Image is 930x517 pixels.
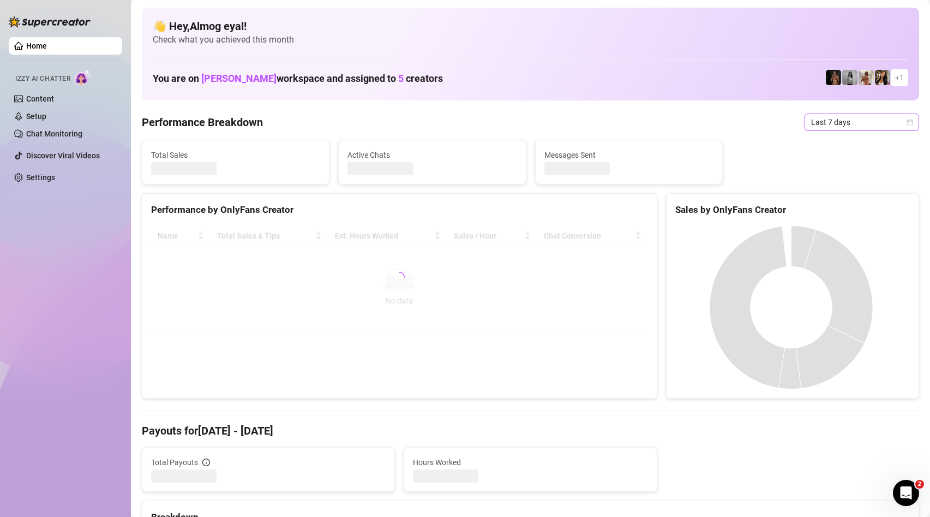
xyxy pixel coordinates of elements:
[859,70,874,85] img: Green
[153,73,443,85] h1: You are on workspace and assigned to creators
[153,19,908,34] h4: 👋 Hey, Almog eyal !
[26,94,54,103] a: Content
[398,73,404,84] span: 5
[75,69,92,85] img: AI Chatter
[811,114,913,130] span: Last 7 days
[15,74,70,84] span: Izzy AI Chatter
[142,115,263,130] h4: Performance Breakdown
[26,41,47,50] a: Home
[907,119,913,126] span: calendar
[151,456,198,468] span: Total Payouts
[151,203,648,217] div: Performance by OnlyFans Creator
[842,70,857,85] img: A
[915,480,924,489] span: 2
[153,34,908,46] span: Check what you achieved this month
[26,112,46,121] a: Setup
[347,149,517,161] span: Active Chats
[201,73,277,84] span: [PERSON_NAME]
[544,149,713,161] span: Messages Sent
[202,459,210,466] span: info-circle
[413,456,647,468] span: Hours Worked
[142,423,919,438] h4: Payouts for [DATE] - [DATE]
[875,70,890,85] img: AdelDahan
[893,480,919,506] iframe: Intercom live chat
[26,151,100,160] a: Discover Viral Videos
[26,129,82,138] a: Chat Monitoring
[826,70,841,85] img: the_bohema
[26,173,55,182] a: Settings
[393,271,405,283] span: loading
[895,72,904,84] span: + 1
[675,203,910,217] div: Sales by OnlyFans Creator
[9,16,91,27] img: logo-BBDzfeDw.svg
[151,149,320,161] span: Total Sales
